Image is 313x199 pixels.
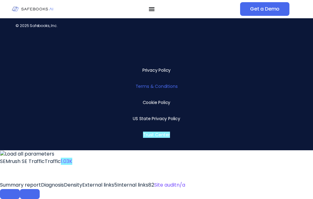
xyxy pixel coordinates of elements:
a: Cookie Policy [143,99,171,106]
button: Configure panel [20,189,40,199]
span: Load all parameters [5,150,54,157]
span: © 2025 Safebooks, Inc. [16,23,57,28]
a: 1.03K [61,158,72,165]
span: Get a Demo [250,6,279,12]
span: Internal links [117,181,148,188]
a: Privacy Policy [142,67,171,73]
span: Density [64,181,82,188]
span: Traffic [45,158,61,165]
span: 82 [148,181,154,188]
span: Diagnosis [41,181,64,188]
nav: Menu [63,6,240,12]
span: External links [82,181,114,188]
button: Menu Toggle [149,6,155,12]
a: Get a Demo [240,2,289,16]
a: Site auditn/a [154,181,185,188]
span: n/a [177,181,185,188]
a: Terms & Conditions [136,83,178,89]
a: Trust Center [143,132,170,138]
span: Site audit [154,181,177,188]
span: 5 [114,181,117,188]
a: US State Privacy Policy [133,115,180,122]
